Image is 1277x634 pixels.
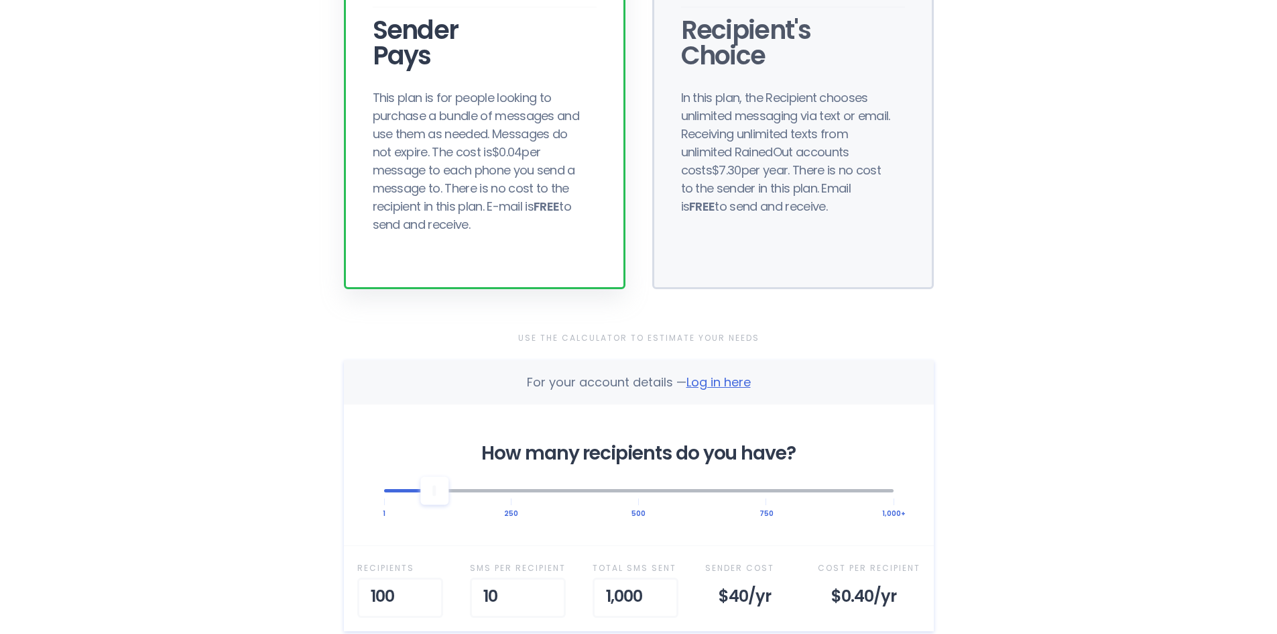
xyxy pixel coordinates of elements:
div: 1,000 [593,578,678,618]
div: Total SMS Sent [593,560,678,577]
div: For your account details — [527,374,751,391]
div: This plan is for people looking to purchase a bundle of messages and use them as needed. Messages... [373,89,587,233]
div: $0.40 /yr [818,578,920,618]
div: $40 /yr [705,578,791,618]
div: SMS per Recipient [470,560,566,577]
div: Use the Calculator to Estimate Your Needs [344,329,934,347]
span: Log in here [686,374,751,390]
div: Sender Pays [373,17,597,68]
div: Sender Cost [705,560,791,577]
div: Recipient's Choice [681,17,905,68]
div: 100 [357,578,443,618]
div: Recipient s [357,560,443,577]
div: In this plan, the Recipient chooses unlimited messaging via text or email. Receiving unlimited te... [681,89,896,215]
b: FREE [689,198,715,215]
div: Cost Per Recipient [818,560,920,577]
div: 10 [470,578,566,618]
b: FREE [534,198,559,215]
div: How many recipients do you have? [384,445,894,462]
